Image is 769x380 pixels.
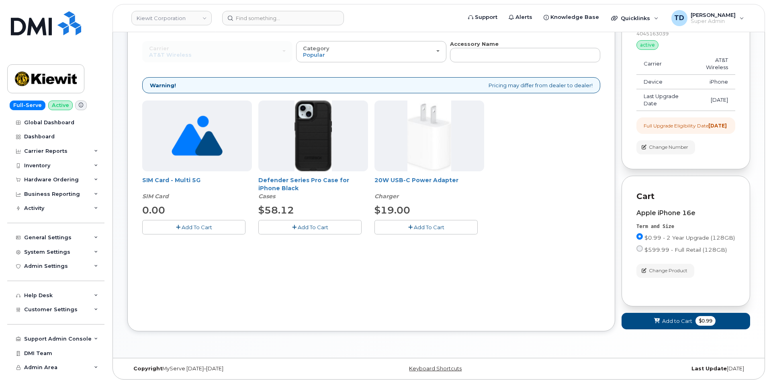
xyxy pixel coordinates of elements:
[172,101,223,171] img: no_image_found-2caef05468ed5679b831cfe6fc140e25e0c280774317ffc20a367ab7fd17291e.png
[414,224,444,230] span: Add To Cart
[662,317,692,325] span: Add to Cart
[131,11,212,25] a: Kiewit Corporation
[142,204,165,216] span: 0.00
[475,13,497,21] span: Support
[182,224,212,230] span: Add To Cart
[666,10,750,26] div: Tauriq Dixon
[708,123,727,129] strong: [DATE]
[636,53,690,75] td: Carrier
[222,11,344,25] input: Find something...
[690,53,735,75] td: AT&T Wireless
[691,366,727,372] strong: Last Update
[636,233,643,240] input: $0.99 - 2 Year Upgrade (128GB)
[550,13,599,21] span: Knowledge Base
[258,177,349,192] a: Defender Series Pro Case for iPhone Black
[374,220,478,234] button: Add To Cart
[142,220,245,234] button: Add To Cart
[407,101,451,171] img: apple20w.jpg
[258,176,368,200] div: Defender Series Pro Case for iPhone Black
[734,345,763,374] iframe: Messenger Launcher
[142,177,200,184] a: SIM Card - Multi 5G
[695,316,716,326] span: $0.99
[374,193,399,200] em: Charger
[258,220,362,234] button: Add To Cart
[621,15,650,21] span: Quicklinks
[690,75,735,89] td: iPhone
[636,75,690,89] td: Device
[538,9,605,25] a: Knowledge Base
[542,366,750,372] div: [DATE]
[142,77,600,94] div: Pricing may differ from dealer to dealer!
[133,366,162,372] strong: Copyright
[303,51,325,58] span: Popular
[644,246,727,253] span: $599.99 - Full Retail (128GB)
[644,234,735,241] span: $0.99 - 2 Year Upgrade (128GB)
[450,41,499,47] strong: Accessory Name
[296,41,446,62] button: Category Popular
[649,144,688,151] span: Change Number
[303,45,329,51] span: Category
[636,191,735,202] p: Cart
[298,224,328,230] span: Add To Cart
[258,204,294,216] span: $58.12
[409,366,462,372] a: Keyboard Shortcuts
[636,140,695,154] button: Change Number
[636,264,694,278] button: Change Product
[127,366,335,372] div: MyServe [DATE]–[DATE]
[636,40,659,50] div: active
[142,193,169,200] em: SIM Card
[150,82,176,89] strong: Warning!
[503,9,538,25] a: Alerts
[374,204,410,216] span: $19.00
[636,89,690,111] td: Last Upgrade Date
[691,18,736,25] span: Super Admin
[142,176,252,200] div: SIM Card - Multi 5G
[636,30,735,37] div: 4045163039
[636,223,735,230] div: Term and Size
[649,267,687,274] span: Change Product
[636,245,643,252] input: $599.99 - Full Retail (128GB)
[691,12,736,18] span: [PERSON_NAME]
[374,176,484,200] div: 20W USB-C Power Adapter
[644,122,727,129] div: Full Upgrade Eligibility Date
[374,177,458,184] a: 20W USB-C Power Adapter
[690,89,735,111] td: [DATE]
[515,13,532,21] span: Alerts
[622,313,750,329] button: Add to Cart $0.99
[636,210,735,217] div: Apple iPhone 16e
[462,9,503,25] a: Support
[674,13,684,23] span: TD
[605,10,664,26] div: Quicklinks
[258,193,275,200] em: Cases
[295,101,332,171] img: defenderiphone14.png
